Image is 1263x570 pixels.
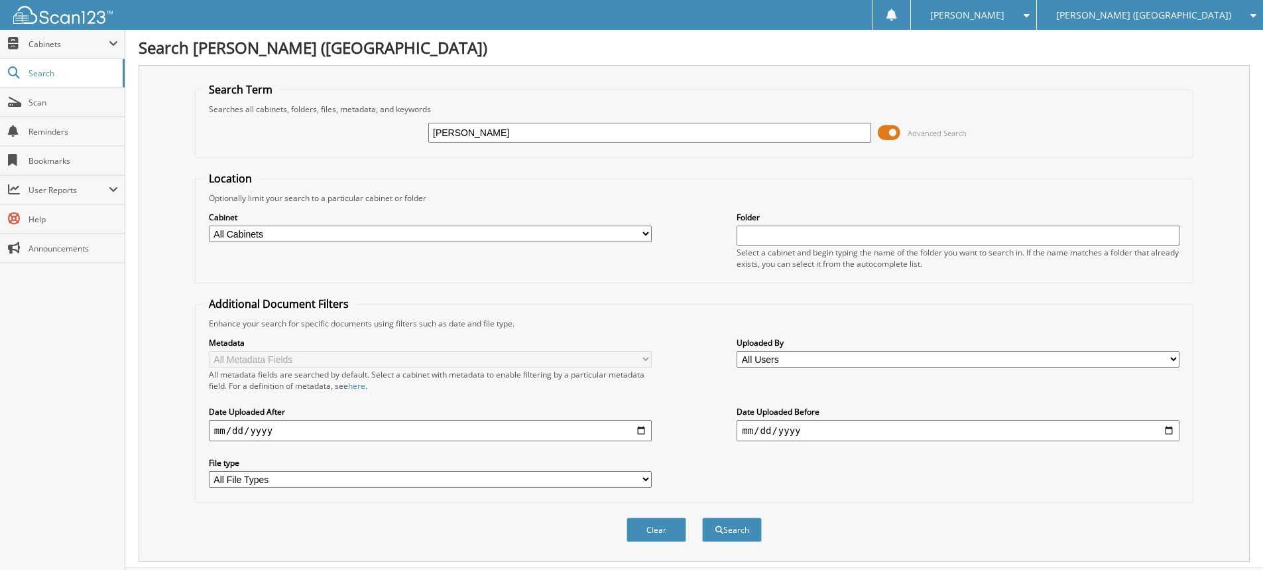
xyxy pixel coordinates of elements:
span: [PERSON_NAME] ([GEOGRAPHIC_DATA]) [1056,11,1231,19]
button: Clear [627,518,686,542]
legend: Location [202,171,259,186]
input: end [737,420,1179,441]
label: Metadata [209,337,652,348]
span: Bookmarks [29,155,118,167]
img: scan123-logo-white.svg [13,6,113,24]
span: Cabinets [29,38,109,50]
iframe: Chat Widget [1197,506,1263,570]
label: File type [209,457,652,468]
span: Search [29,68,116,79]
div: Enhance your search for specific documents using filters such as date and file type. [202,318,1186,329]
legend: Search Term [202,82,279,97]
label: Folder [737,212,1179,223]
div: Select a cabinet and begin typing the name of the folder you want to search in. If the name match... [737,247,1179,269]
h1: Search [PERSON_NAME] ([GEOGRAPHIC_DATA]) [139,36,1250,58]
span: [PERSON_NAME] [930,11,1004,19]
label: Cabinet [209,212,652,223]
span: Advanced Search [908,128,967,138]
input: start [209,420,652,441]
span: User Reports [29,184,109,196]
span: Help [29,214,118,225]
button: Search [702,518,762,542]
div: All metadata fields are searched by default. Select a cabinet with metadata to enable filtering b... [209,369,652,392]
span: Announcements [29,243,118,254]
label: Date Uploaded Before [737,406,1179,417]
a: here [348,380,365,392]
legend: Additional Document Filters [202,297,355,311]
span: Scan [29,97,118,108]
div: Searches all cabinets, folders, files, metadata, and keywords [202,104,1186,115]
span: Reminders [29,126,118,137]
div: Optionally limit your search to a particular cabinet or folder [202,192,1186,204]
label: Uploaded By [737,337,1179,348]
label: Date Uploaded After [209,406,652,417]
